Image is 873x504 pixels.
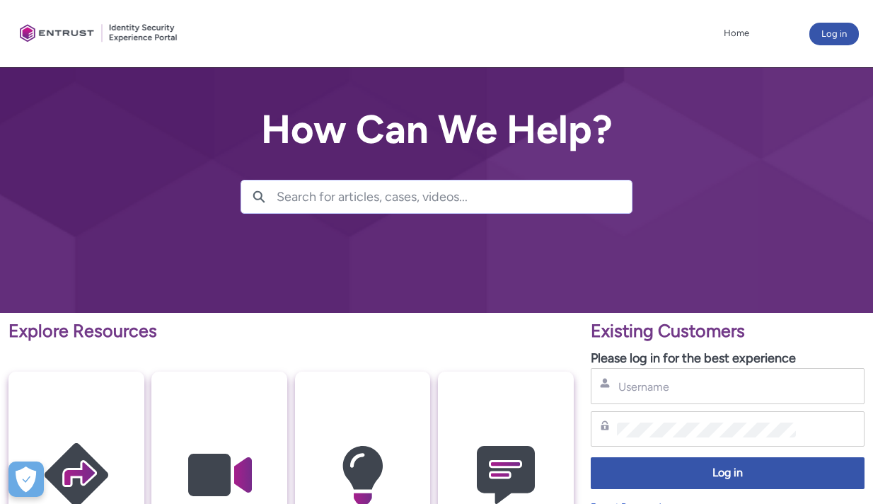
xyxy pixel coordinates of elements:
[809,23,859,45] button: Log in
[241,108,632,151] h2: How Can We Help?
[8,462,44,497] div: Cookie Preferences
[241,181,277,213] button: Search
[591,457,865,489] button: Log in
[617,379,796,394] input: Username
[591,318,865,345] p: Existing Customers
[8,462,44,497] button: Open Preferences
[8,318,574,345] p: Explore Resources
[600,465,855,481] span: Log in
[720,23,753,44] a: Home
[591,349,865,368] p: Please log in for the best experience
[277,181,632,213] input: Search for articles, cases, videos...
